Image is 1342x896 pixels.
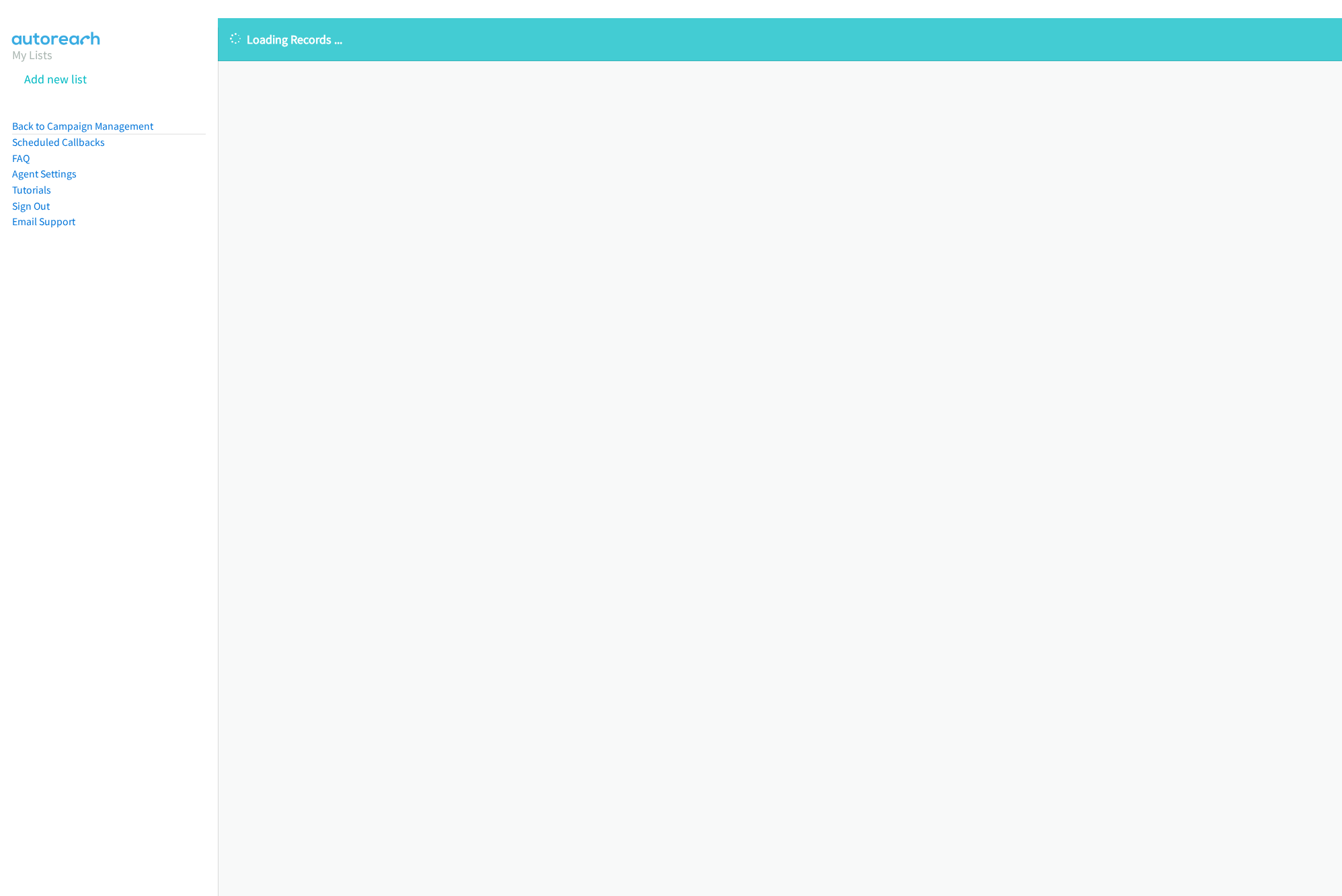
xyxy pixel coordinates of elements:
[12,47,52,63] a: My Lists
[12,152,30,165] a: FAQ
[12,200,50,212] a: Sign Out
[12,120,153,132] a: Back to Campaign Management
[24,71,87,87] a: Add new list
[12,215,75,228] a: Email Support
[12,167,77,180] a: Agent Settings
[230,30,1330,48] p: Loading Records ...
[12,136,105,149] a: Scheduled Callbacks
[12,184,51,196] a: Tutorials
